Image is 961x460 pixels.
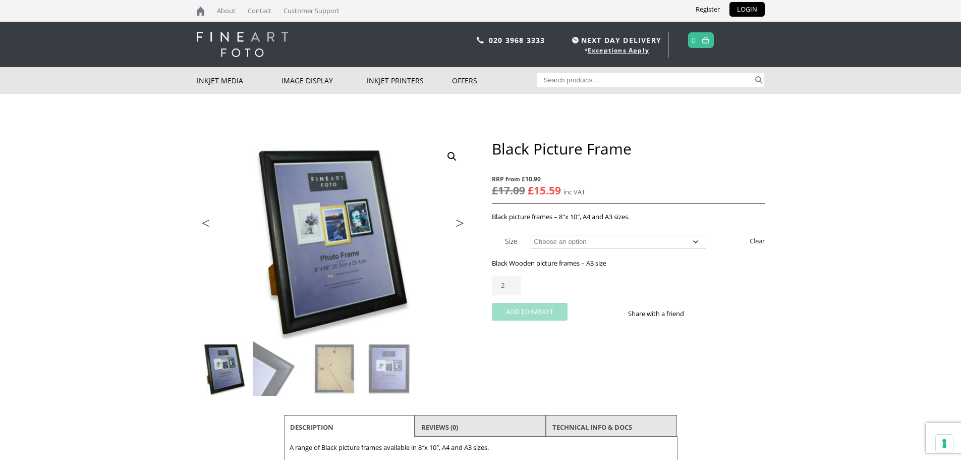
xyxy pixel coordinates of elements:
p: Share with a friend [628,308,696,320]
span: RRP from £10.90 [492,173,764,185]
a: Description [290,418,333,436]
span: NEXT DAY DELIVERY [570,34,661,46]
a: Image Display [281,67,367,94]
h1: Black Picture Frame [492,139,764,158]
img: Black Picture Frame [197,341,252,396]
span: £ [528,183,534,197]
bdi: 17.09 [492,183,525,197]
img: Black Picture Frame - Image 2 [253,341,307,396]
a: TECHNICAL INFO & DOCS [552,418,632,436]
a: LOGIN [729,2,765,17]
a: Exceptions Apply [588,46,649,55]
a: 020 3968 3333 [489,35,545,45]
a: Offers [452,67,537,94]
a: 0 [692,33,696,47]
a: Inkjet Printers [367,67,452,94]
img: phone.svg [477,37,484,43]
a: Clear options [750,233,765,249]
img: time.svg [572,37,579,43]
label: Size [505,236,518,246]
img: basket.svg [702,37,709,43]
button: Your consent preferences for tracking technologies [936,435,953,452]
img: Black Picture Frame - Image 3 [308,341,363,396]
p: Black Wooden picture frames – A3 size [492,258,764,269]
img: email sharing button [720,310,728,318]
a: Inkjet Media [197,67,282,94]
input: Product quantity [492,276,521,295]
img: logo-white.svg [197,32,288,57]
a: Register [688,2,727,17]
img: facebook sharing button [696,310,704,318]
button: Search [753,73,765,87]
input: Search products… [537,73,753,87]
bdi: 15.59 [528,183,561,197]
a: Reviews (0) [421,418,458,436]
img: twitter sharing button [708,310,716,318]
p: A range of Black picture frames available in 8″x 10″, A4 and A3 sizes. [290,442,672,453]
span: £ [492,183,498,197]
p: Black picture frames – 8″x 10″, A4 and A3 sizes. [492,211,764,223]
img: Black Picture Frame - Image 4 [364,341,418,396]
a: View full-screen image gallery [443,147,461,166]
button: Add to basket [492,303,568,321]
